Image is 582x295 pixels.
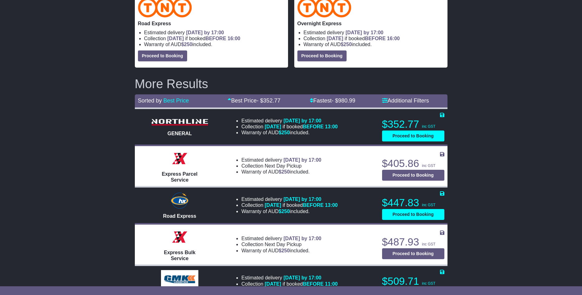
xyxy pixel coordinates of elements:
li: Warranty of AUD included. [241,248,321,254]
p: Road Express [138,21,285,26]
span: [DATE] [327,36,343,41]
p: $447.83 [382,197,444,209]
span: BEFORE [365,36,386,41]
li: Estimated delivery [241,118,338,124]
li: Warranty of AUD included. [241,130,338,136]
span: if booked [265,202,338,208]
span: Road Express [163,213,196,219]
li: Estimated delivery [241,157,321,163]
span: $ [279,209,290,214]
li: Estimated delivery [241,236,321,241]
span: 980.99 [338,98,355,104]
span: BEFORE [303,202,324,208]
li: Collection [241,124,338,130]
span: BEFORE [206,36,226,41]
span: 250 [343,42,352,47]
span: $ [181,42,192,47]
li: Estimated delivery [304,30,444,36]
span: inc GST [422,203,435,207]
span: Sorted by [138,98,162,104]
button: Proceed to Booking [138,50,187,61]
span: BEFORE [303,124,324,129]
a: Additional Filters [382,98,429,104]
a: Best Price- $352.77 [228,98,280,104]
li: Collection [241,202,338,208]
img: GMK Logistics: Express [161,270,198,289]
span: [DATE] by 17:00 [346,30,384,35]
li: Warranty of AUD included. [241,169,321,175]
button: Proceed to Booking [382,209,444,220]
span: - $ [257,98,280,104]
li: Collection [144,36,285,41]
span: 11:00 [325,281,338,287]
span: - $ [332,98,355,104]
span: [DATE] [265,202,281,208]
li: Estimated delivery [144,30,285,36]
span: inc GST [422,281,435,286]
li: Warranty of AUD included. [304,41,444,47]
span: $ [279,130,290,135]
span: inc GST [422,124,435,129]
span: [DATE] by 17:00 [283,236,321,241]
p: $487.93 [382,236,444,248]
a: Fastest- $980.99 [310,98,355,104]
li: Warranty of AUD included. [144,41,285,47]
span: 352.77 [263,98,280,104]
span: inc GST [422,164,435,168]
span: 250 [282,130,290,135]
li: Collection [241,281,338,287]
li: Warranty of AUD included. [241,208,338,214]
span: $ [279,248,290,253]
button: Proceed to Booking [382,248,444,259]
span: if booked [167,36,240,41]
li: Estimated delivery [241,196,338,202]
span: 250 [184,42,192,47]
span: 16:00 [228,36,240,41]
p: $352.77 [382,118,444,131]
span: Next Day Pickup [265,163,301,169]
li: Collection [241,241,321,247]
button: Proceed to Booking [382,131,444,141]
span: 250 [282,209,290,214]
span: $ [279,169,290,174]
a: Best Price [163,98,189,104]
span: 13:00 [325,202,338,208]
img: Hunter Express: Road Express [169,191,190,210]
li: Collection [304,36,444,41]
span: [DATE] by 17:00 [283,118,321,123]
span: [DATE] by 17:00 [283,275,321,280]
span: Next Day Pickup [265,242,301,247]
span: [DATE] by 17:00 [283,157,321,163]
button: Proceed to Booking [382,170,444,181]
span: 250 [282,169,290,174]
span: Express Parcel Service [162,171,198,183]
li: Estimated delivery [241,275,338,281]
span: 250 [282,248,290,253]
span: if booked [265,281,338,287]
p: $509.71 [382,275,444,288]
span: GENERAL [168,131,192,136]
li: Collection [241,163,321,169]
span: if booked [265,124,338,129]
span: [DATE] [167,36,184,41]
span: $ [341,42,352,47]
span: [DATE] by 17:00 [283,197,321,202]
p: Overnight Express [297,21,444,26]
span: inc GST [422,242,435,246]
img: Border Express: Express Bulk Service [170,228,189,246]
span: if booked [327,36,400,41]
img: Border Express: Express Parcel Service [170,149,189,168]
span: 13:00 [325,124,338,129]
span: BEFORE [303,281,324,287]
span: [DATE] [265,124,281,129]
p: $405.86 [382,157,444,170]
span: 16:00 [387,36,400,41]
button: Proceed to Booking [297,50,347,61]
span: Express Bulk Service [164,250,195,261]
h2: More Results [135,77,447,91]
img: Northline Distribution: GENERAL [149,117,211,127]
span: [DATE] [265,281,281,287]
span: [DATE] by 17:00 [186,30,224,35]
